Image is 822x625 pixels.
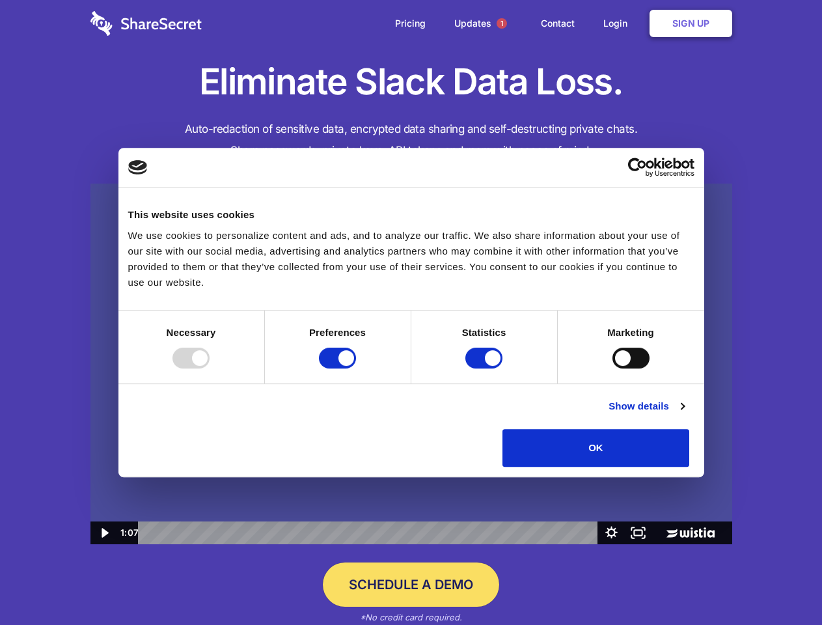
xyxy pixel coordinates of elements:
div: This website uses cookies [128,207,694,223]
a: Wistia Logo -- Learn More [651,521,732,544]
strong: Statistics [462,327,506,338]
a: Usercentrics Cookiebot - opens in a new window [581,158,694,177]
button: OK [502,429,689,467]
strong: Necessary [167,327,216,338]
a: Sign Up [650,10,732,37]
button: Play Video [90,521,117,544]
div: Playbar [148,521,592,544]
button: Fullscreen [625,521,651,544]
em: *No credit card required. [360,612,462,622]
button: Show settings menu [598,521,625,544]
div: We use cookies to personalize content and ads, and to analyze our traffic. We also share informat... [128,228,694,290]
h4: Auto-redaction of sensitive data, encrypted data sharing and self-destructing private chats. Shar... [90,118,732,161]
a: Show details [609,398,684,414]
h1: Eliminate Slack Data Loss. [90,59,732,105]
strong: Preferences [309,327,366,338]
img: logo [128,160,148,174]
img: Sharesecret [90,184,732,545]
a: Login [590,3,647,44]
a: Contact [528,3,588,44]
strong: Marketing [607,327,654,338]
a: Schedule a Demo [323,562,499,607]
span: 1 [497,18,507,29]
img: logo-wordmark-white-trans-d4663122ce5f474addd5e946df7df03e33cb6a1c49d2221995e7729f52c070b2.svg [90,11,202,36]
a: Pricing [382,3,439,44]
